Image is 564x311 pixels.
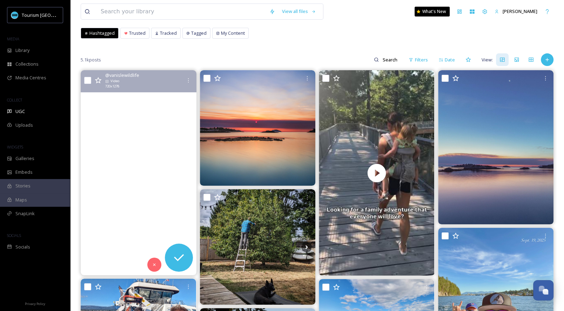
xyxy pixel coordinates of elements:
button: Open Chat [533,280,553,300]
span: SOCIALS [7,233,21,238]
span: Uploads [15,122,33,128]
span: Maps [15,197,27,203]
input: Search [379,53,402,67]
span: View: [482,57,493,63]
img: tourism_nanaimo_logo.jpeg [11,12,18,19]
span: @ vanislewildlife [105,72,139,79]
img: Soooooo many pears!! Without weighing them, we guess it's more than 300lbs! #nanaimo [200,189,315,305]
span: Library [15,47,29,54]
span: [PERSON_NAME] [503,8,537,14]
span: 720 x 1278 [105,84,119,89]
a: Privacy Policy [25,299,45,307]
span: Tracked [160,30,177,37]
span: Filters [415,57,428,63]
input: Search your library [97,4,266,19]
span: My Content [221,30,245,37]
span: MEDIA [7,36,19,41]
a: What's New [415,7,450,16]
span: UGC [15,108,25,115]
span: Privacy Policy [25,302,45,306]
span: Collections [15,61,39,67]
a: [PERSON_NAME] [491,5,541,18]
img: 조용한 가을 아침에.. #vancouverisland #nanaimo #longexposure #peaceful #sunrise #dawn #밴쿠버섬 #일출 #여명 #장노출사... [438,70,553,224]
video: ✨ A must-do family adventure on Vancouver Island! ✨ The Malahat Skywalk has something for everyon... [319,70,434,276]
span: Galleries [15,155,34,162]
span: COLLECT [7,97,22,102]
span: Stories [15,183,31,189]
span: Tagged [191,30,207,37]
video: Have you ever seen a Giant Water Bug? I saw one for the first time the other day. Wow, it was app... [81,70,196,275]
a: View all files [278,5,320,18]
span: Video [110,79,119,84]
img: Brickyard Park #vancouverisland #nanaimo #longexposure #peaceful #sunrise #dawn #밴쿠버섬 #일출 #여명 #장노... [200,70,315,186]
span: SnapLink [15,210,35,217]
img: thumbnail [319,70,434,276]
span: Date [445,57,455,63]
span: Hashtagged [89,30,115,37]
span: Socials [15,244,30,250]
span: 5.1k posts [81,57,101,63]
span: Tourism [GEOGRAPHIC_DATA] [22,12,85,18]
span: Media Centres [15,74,46,81]
span: Embeds [15,169,33,176]
span: Trusted [129,30,146,37]
span: WIDGETS [7,144,23,150]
